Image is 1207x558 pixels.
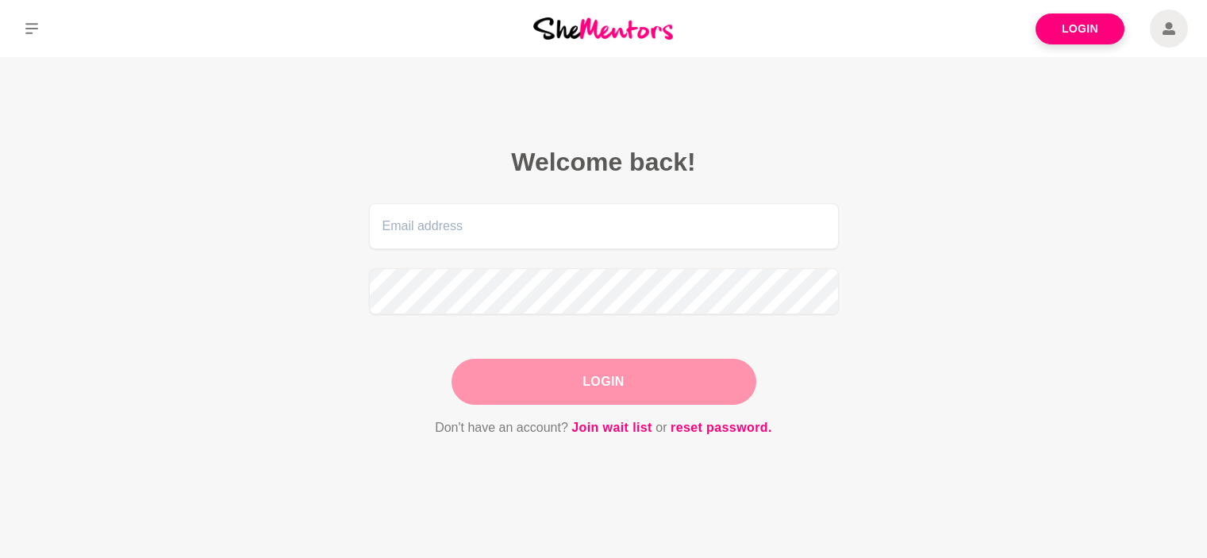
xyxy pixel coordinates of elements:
[369,418,839,438] p: Don't have an account? or
[671,418,772,438] a: reset password.
[571,418,652,438] a: Join wait list
[1036,13,1124,44] a: Login
[533,17,673,39] img: She Mentors Logo
[369,146,839,178] h2: Welcome back!
[369,203,839,249] input: Email address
